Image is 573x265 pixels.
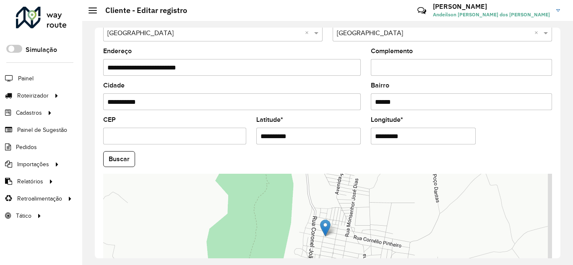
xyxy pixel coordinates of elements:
[17,126,67,134] span: Painel de Sugestão
[97,6,187,15] h2: Cliente - Editar registro
[433,3,550,10] h3: [PERSON_NAME]
[16,211,31,220] span: Tático
[371,115,403,125] label: Longitude
[17,91,49,100] span: Roteirizador
[26,45,57,55] label: Simulação
[534,28,542,38] span: Clear all
[103,80,125,90] label: Cidade
[103,151,135,167] button: Buscar
[17,194,62,203] span: Retroalimentação
[103,46,132,56] label: Endereço
[413,2,431,20] a: Contato Rápido
[103,115,116,125] label: CEP
[16,143,37,152] span: Pedidos
[17,177,43,186] span: Relatórios
[371,80,389,90] label: Bairro
[320,219,331,237] img: Marker
[16,108,42,117] span: Cadastros
[17,160,49,169] span: Importações
[305,28,312,38] span: Clear all
[256,115,283,125] label: Latitude
[18,74,34,83] span: Painel
[371,46,413,56] label: Complemento
[433,11,550,18] span: Andeilson [PERSON_NAME] dos [PERSON_NAME]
